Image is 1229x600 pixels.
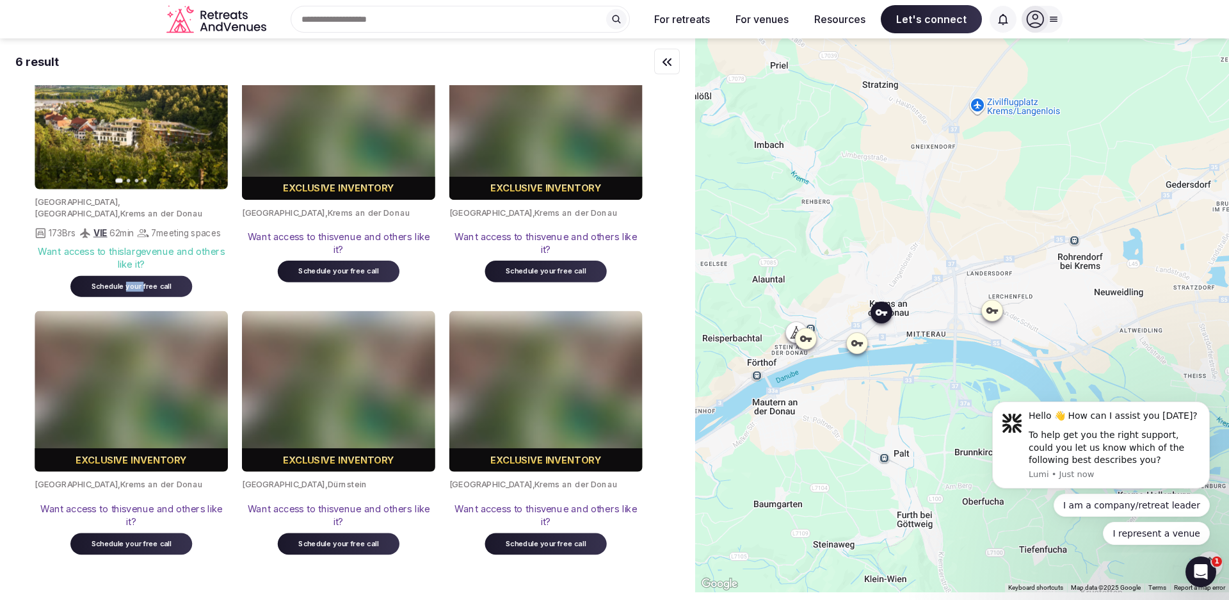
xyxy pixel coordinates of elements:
[534,207,618,218] span: Krems an der Donau
[115,178,122,182] button: Go to slide 1
[84,282,178,291] div: Schedule your free call
[242,230,435,256] div: Want access to this venue and others like it?
[325,207,328,218] span: ,
[449,230,643,256] div: Want access to this venue and others like it?
[1148,584,1166,591] a: Terms (opens in new tab)
[449,311,643,472] img: Blurred cover image for a premium venue
[644,5,720,33] button: For retreats
[151,227,221,239] span: 7 meeting spaces
[242,453,435,467] div: Exclusive inventory
[533,480,535,490] span: ,
[725,5,799,33] button: For venues
[242,480,325,490] span: [GEOGRAPHIC_DATA]
[533,207,535,218] span: ,
[84,539,178,549] div: Schedule your free call
[973,390,1229,553] iframe: Intercom notifications message
[242,311,435,472] img: Blurred cover image for a premium venue
[70,537,192,548] a: Schedule your free call
[804,5,876,33] button: Resources
[1185,556,1216,587] iframe: Intercom live chat
[118,480,120,490] span: ,
[242,181,435,195] div: Exclusive inventory
[35,197,118,207] span: [GEOGRAPHIC_DATA]
[698,576,741,592] a: Open this area in Google Maps (opens a new window)
[499,267,592,277] div: Schedule your free call
[881,5,982,33] span: Let's connect
[278,537,399,548] a: Schedule your free call
[485,264,607,276] a: Schedule your free call
[1212,556,1222,567] span: 1
[242,502,435,528] div: Want access to this venue and others like it?
[35,480,118,490] span: [GEOGRAPHIC_DATA]
[449,181,643,195] div: Exclusive inventory
[485,537,607,548] a: Schedule your free call
[93,228,108,239] span: VIE
[449,207,533,218] span: [GEOGRAPHIC_DATA]
[109,227,133,239] span: 62 min
[242,207,325,218] span: [GEOGRAPHIC_DATA]
[1174,584,1225,591] a: Report a map error
[449,453,643,467] div: Exclusive inventory
[143,179,146,182] button: Go to slide 4
[127,179,130,182] button: Go to slide 2
[325,480,328,490] span: ,
[49,227,76,239] span: 173 Brs
[1008,583,1063,592] button: Keyboard shortcuts
[449,502,643,528] div: Want access to this venue and others like it?
[278,264,399,276] a: Schedule your free call
[120,208,204,218] span: Krems an der Donau
[449,39,643,200] img: Blurred cover image for a premium venue
[120,480,204,490] span: Krems an der Donau
[1071,584,1141,591] span: Map data ©2025 Google
[15,54,59,70] div: 6 result
[328,480,367,490] span: Dürnstein
[292,539,385,549] div: Schedule your free call
[35,453,228,467] div: Exclusive inventory
[35,245,228,271] div: Want access to this large venue and others like it?
[135,179,138,182] button: Go to slide 3
[328,207,411,218] span: Krems an der Donau
[698,576,741,592] img: Google
[166,5,269,34] svg: Retreats and Venues company logo
[70,279,192,291] a: Schedule your free call
[534,480,618,490] span: Krems an der Donau
[242,39,435,200] img: Blurred cover image for a premium venue
[118,208,120,218] span: ,
[35,311,228,472] img: Blurred cover image for a premium venue
[35,502,228,528] div: Want access to this venue and others like it?
[166,5,269,34] a: Visit the homepage
[499,539,592,549] div: Schedule your free call
[449,480,533,490] span: [GEOGRAPHIC_DATA]
[35,208,118,218] span: [GEOGRAPHIC_DATA]
[35,39,228,189] img: Featured image for venue
[118,197,120,207] span: ,
[292,267,385,277] div: Schedule your free call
